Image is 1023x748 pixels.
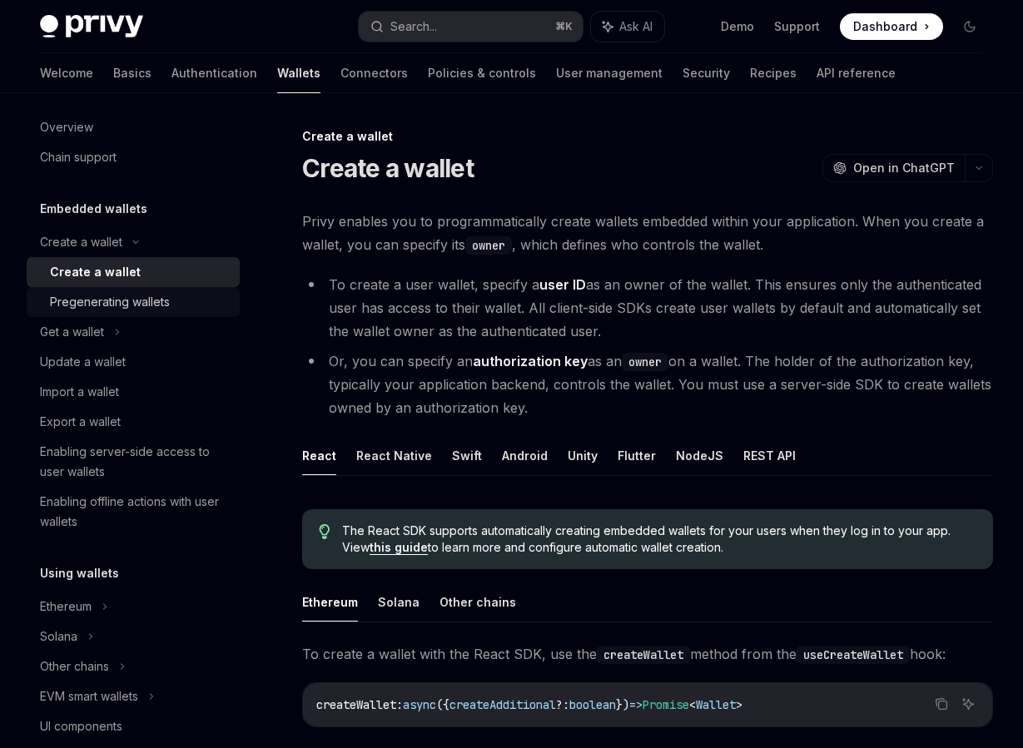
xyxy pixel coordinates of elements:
[27,287,240,317] a: Pregenerating wallets
[40,322,104,342] div: Get a wallet
[316,697,396,712] span: createWallet
[27,112,240,142] a: Overview
[643,697,689,712] span: Promise
[622,353,668,371] code: owner
[40,656,109,676] div: Other chains
[396,697,403,712] span: :
[342,523,976,556] span: The React SDK supports automatically creating embedded wallets for your users when they log in to...
[40,382,119,402] div: Import a wallet
[319,524,330,539] svg: Tip
[428,53,536,93] a: Policies & controls
[683,53,730,93] a: Security
[302,436,336,475] button: React
[539,276,586,293] strong: user ID
[956,13,983,40] button: Toggle dark mode
[113,53,151,93] a: Basics
[696,697,736,712] span: Wallet
[957,693,979,715] button: Ask AI
[619,18,653,35] span: Ask AI
[556,53,663,93] a: User management
[302,582,358,622] button: Ethereum
[618,436,656,475] button: Flutter
[40,147,117,167] div: Chain support
[27,347,240,377] a: Update a wallet
[840,13,943,40] a: Dashboard
[40,199,147,219] h5: Embedded wallets
[736,697,742,712] span: >
[591,12,664,42] button: Ask AI
[40,352,126,372] div: Update a wallet
[502,436,548,475] button: Android
[774,18,820,35] a: Support
[555,20,573,33] span: ⌘ K
[40,232,122,252] div: Create a wallet
[40,412,121,432] div: Export a wallet
[356,436,432,475] button: React Native
[27,142,240,172] a: Chain support
[302,273,993,343] li: To create a user wallet, specify a as an owner of the wallet. This ensures only the authenticated...
[40,563,119,583] h5: Using wallets
[465,236,512,255] code: owner
[27,407,240,437] a: Export a wallet
[750,53,797,93] a: Recipes
[27,487,240,537] a: Enabling offline actions with user wallets
[629,697,643,712] span: =>
[27,437,240,487] a: Enabling server-side access to user wallets
[556,697,569,712] span: ?:
[616,697,629,712] span: })
[452,436,482,475] button: Swift
[340,53,408,93] a: Connectors
[50,292,170,312] div: Pregenerating wallets
[27,711,240,741] a: UI components
[359,12,583,42] button: Search...⌘K
[302,153,474,183] h1: Create a wallet
[568,436,598,475] button: Unity
[40,117,93,137] div: Overview
[403,697,436,712] span: async
[27,257,240,287] a: Create a wallet
[817,53,896,93] a: API reference
[743,436,796,475] button: REST API
[473,353,588,369] strong: authorization key
[597,646,690,664] code: createWallet
[436,697,449,712] span: ({
[439,582,516,622] button: Other chains
[676,436,723,475] button: NodeJS
[171,53,257,93] a: Authentication
[40,597,92,617] div: Ethereum
[569,697,616,712] span: boolean
[853,18,917,35] span: Dashboard
[449,697,556,712] span: createAdditional
[853,160,955,176] span: Open in ChatGPT
[50,262,141,282] div: Create a wallet
[302,349,993,419] li: Or, you can specify an as an on a wallet. The holder of the authorization key, typically your app...
[302,210,993,256] span: Privy enables you to programmatically create wallets embedded within your application. When you c...
[40,686,138,706] div: EVM smart wallets
[378,582,420,622] button: Solana
[390,17,437,37] div: Search...
[40,442,230,482] div: Enabling server-side access to user wallets
[40,716,122,736] div: UI components
[40,627,77,646] div: Solana
[40,15,143,38] img: dark logo
[302,642,993,666] span: To create a wallet with the React SDK, use the method from the hook:
[931,693,952,715] button: Copy the contents from the code block
[40,492,230,532] div: Enabling offline actions with user wallets
[302,128,993,145] div: Create a wallet
[277,53,320,93] a: Wallets
[370,540,428,555] a: this guide
[797,646,910,664] code: useCreateWallet
[822,154,965,182] button: Open in ChatGPT
[689,697,696,712] span: <
[721,18,754,35] a: Demo
[40,53,93,93] a: Welcome
[27,377,240,407] a: Import a wallet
